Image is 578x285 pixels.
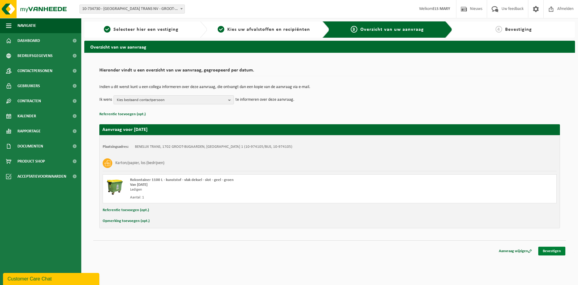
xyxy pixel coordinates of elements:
[17,63,52,78] span: Contactpersonen
[227,27,310,32] span: Kies uw afvalstoffen en recipiënten
[130,178,234,182] span: Rolcontainer 1100 L - kunststof - vlak deksel - slot - geel - groen
[99,110,146,118] button: Referentie toevoegen (opt.)
[84,41,575,52] h2: Overzicht van uw aanvraag
[351,26,357,33] span: 3
[130,183,148,187] strong: Van [DATE]
[102,127,148,132] strong: Aanvraag voor [DATE]
[218,26,224,33] span: 2
[17,124,41,139] span: Rapportage
[17,139,43,154] span: Documenten
[538,247,565,255] a: Bevestigen
[99,68,560,76] h2: Hieronder vindt u een overzicht van uw aanvraag, gegroepeerd per datum.
[17,18,36,33] span: Navigatie
[87,26,195,33] a: 1Selecteer hier een vestiging
[3,272,101,285] iframe: chat widget
[130,187,354,192] div: Ledigen
[103,217,150,225] button: Opmerking toevoegen (opt.)
[235,95,294,104] p: te informeren over deze aanvraag.
[210,26,318,33] a: 2Kies uw afvalstoffen en recipiënten
[505,27,532,32] span: Bevestiging
[103,206,149,214] button: Referentie toevoegen (opt.)
[130,195,354,200] div: Aantal: 1
[17,169,66,184] span: Acceptatievoorwaarden
[113,95,234,104] button: Kies bestaand contactpersoon
[494,247,536,255] a: Aanvraag wijzigen
[17,48,53,63] span: Bedrijfsgegevens
[17,109,36,124] span: Kalender
[433,7,450,11] strong: ELS MARY
[113,27,179,32] span: Selecteer hier een vestiging
[106,178,124,196] img: WB-1100-HPE-GN-51.png
[496,26,502,33] span: 4
[360,27,424,32] span: Overzicht van uw aanvraag
[117,96,226,105] span: Kies bestaand contactpersoon
[79,5,185,14] span: 10-734730 - BENELUX TRANS NV - GROOT-BIJGAARDEN
[17,78,40,93] span: Gebruikers
[80,5,185,13] span: 10-734730 - BENELUX TRANS NV - GROOT-BIJGAARDEN
[17,93,41,109] span: Contracten
[17,33,40,48] span: Dashboard
[99,95,112,104] p: Ik wens
[135,144,292,149] td: BENELUX TRANS, 1702 GROOT-BIJGAARDEN, [GEOGRAPHIC_DATA] 1 (10-974105/BUS, 10-974105)
[17,154,45,169] span: Product Shop
[99,85,560,89] p: Indien u dit wenst kunt u een collega informeren over deze aanvraag, die ontvangt dan een kopie v...
[103,145,129,149] strong: Plaatsingsadres:
[104,26,110,33] span: 1
[115,158,164,168] h3: Karton/papier, los (bedrijven)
